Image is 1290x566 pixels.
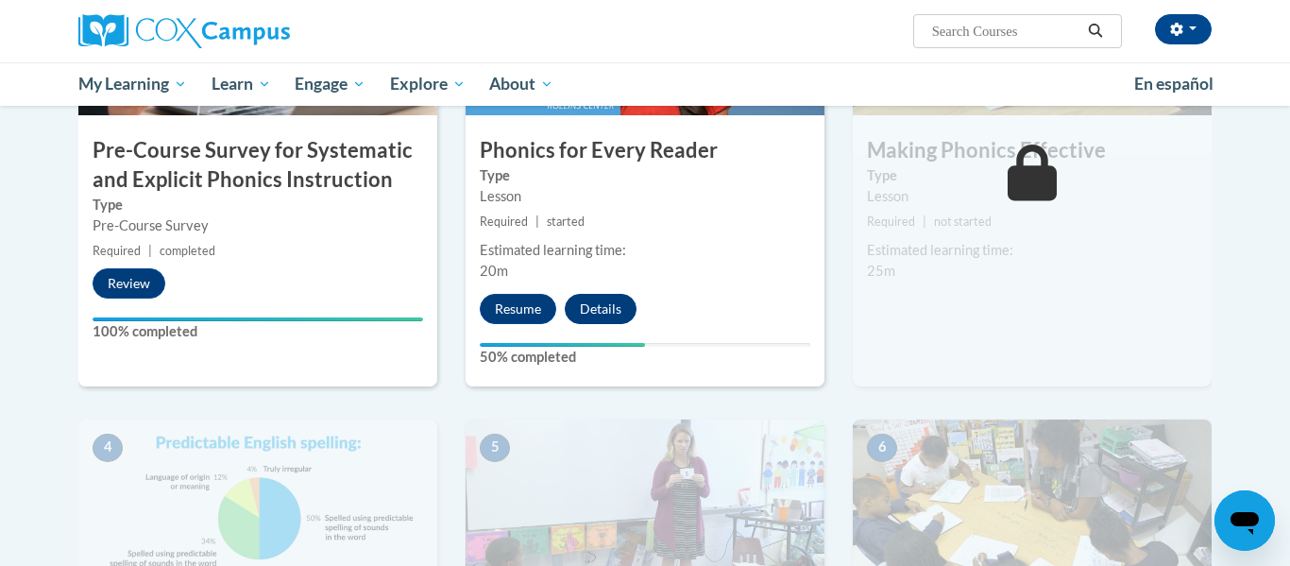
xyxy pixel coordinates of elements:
span: started [547,214,585,229]
span: | [148,244,152,258]
div: Lesson [867,186,1197,207]
input: Search Courses [930,20,1081,43]
button: Review [93,268,165,299]
label: 50% completed [480,347,810,368]
span: My Learning [78,73,187,95]
span: | [923,214,926,229]
a: Learn [199,62,283,106]
div: Your progress [480,343,645,347]
span: 4 [93,434,123,462]
a: Explore [378,62,478,106]
div: Your progress [93,317,423,321]
label: Type [93,195,423,215]
label: Type [867,165,1197,186]
img: Cox Campus [78,14,290,48]
a: About [478,62,567,106]
div: Estimated learning time: [480,240,810,261]
span: 20m [480,263,508,279]
a: Engage [282,62,378,106]
h3: Making Phonics Effective [853,136,1212,165]
span: Engage [295,73,365,95]
h3: Phonics for Every Reader [466,136,824,165]
label: 100% completed [93,321,423,342]
a: En español [1122,64,1226,104]
span: 5 [480,434,510,462]
button: Search [1081,20,1110,43]
button: Resume [480,294,556,324]
span: En español [1134,74,1214,94]
label: Type [480,165,810,186]
a: My Learning [66,62,199,106]
span: completed [160,244,215,258]
button: Account Settings [1155,14,1212,44]
span: Required [480,214,528,229]
span: Required [867,214,915,229]
span: Required [93,244,141,258]
span: not started [934,214,992,229]
button: Details [565,294,637,324]
span: About [489,73,553,95]
iframe: Button to launch messaging window [1214,490,1275,551]
h3: Pre-Course Survey for Systematic and Explicit Phonics Instruction [78,136,437,195]
span: | [535,214,539,229]
div: Lesson [480,186,810,207]
span: 25m [867,263,895,279]
div: Main menu [50,62,1240,106]
span: Learn [212,73,271,95]
span: Explore [390,73,466,95]
div: Pre-Course Survey [93,215,423,236]
div: Estimated learning time: [867,240,1197,261]
span: 6 [867,434,897,462]
a: Cox Campus [78,14,437,48]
